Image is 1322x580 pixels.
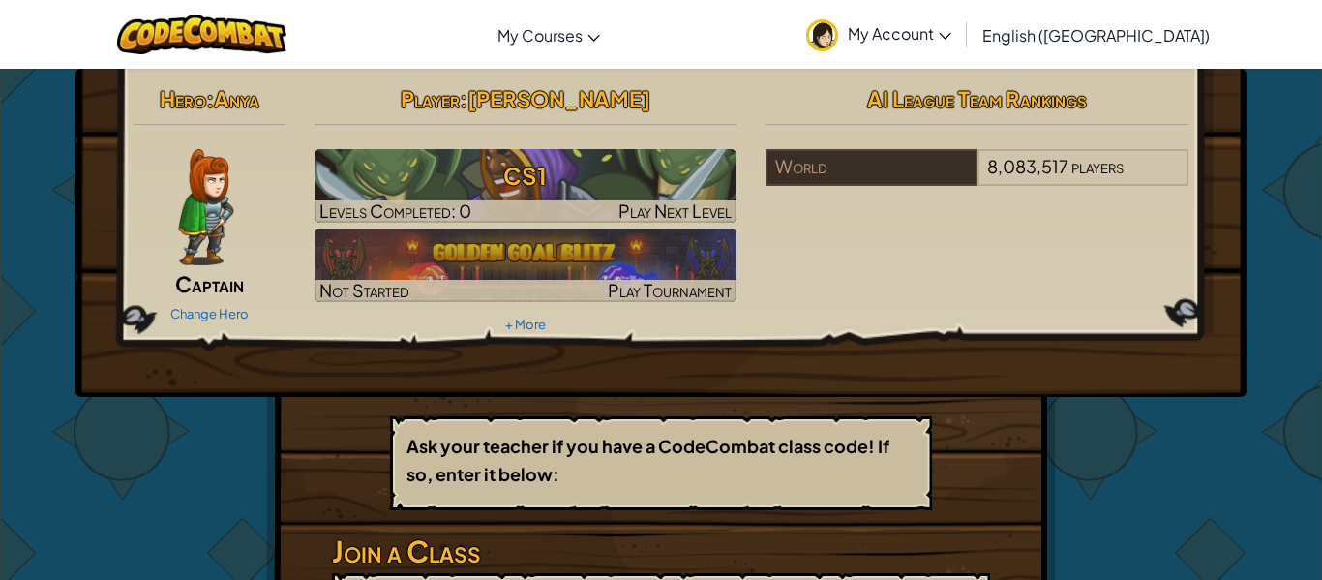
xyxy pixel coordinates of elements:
[319,279,409,301] span: Not Started
[766,149,976,186] div: World
[178,149,233,265] img: captain-pose.png
[467,85,650,112] span: [PERSON_NAME]
[315,229,737,302] a: Not StartedPlay Tournament
[488,9,610,61] a: My Courses
[867,85,1087,112] span: AI League Team Rankings
[175,270,244,297] span: Captain
[505,317,546,332] a: + More
[315,229,737,302] img: Golden Goal
[497,25,583,46] span: My Courses
[315,149,737,223] img: CS1
[848,23,951,44] span: My Account
[987,155,1068,177] span: 8,083,517
[214,85,259,112] span: Anya
[170,306,249,321] a: Change Hero
[315,154,737,198] h3: CS1
[766,168,1188,190] a: World8,083,517players
[160,85,206,112] span: Hero
[319,199,471,222] span: Levels Completed: 0
[1071,155,1124,177] span: players
[608,279,732,301] span: Play Tournament
[206,85,214,112] span: :
[332,530,990,573] h3: Join a Class
[618,199,732,222] span: Play Next Level
[406,435,889,485] b: Ask your teacher if you have a CodeCombat class code! If so, enter it below:
[982,25,1210,46] span: English ([GEOGRAPHIC_DATA])
[796,4,961,65] a: My Account
[460,85,467,112] span: :
[117,15,286,54] img: CodeCombat logo
[806,19,838,51] img: avatar
[973,9,1219,61] a: English ([GEOGRAPHIC_DATA])
[315,149,737,223] a: Play Next Level
[401,85,460,112] span: Player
